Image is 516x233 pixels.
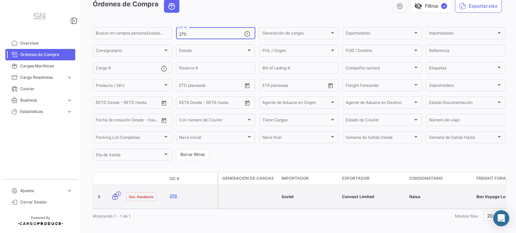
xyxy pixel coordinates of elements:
[493,210,509,226] div: Abrir Intercom Messenger
[179,84,191,89] input: Desde
[20,188,64,194] span: Ajustes
[429,84,496,89] span: Stakeholders
[129,194,154,199] span: Doc. Pendiente
[159,115,169,125] button: Open calendar
[96,49,163,54] span: Consignatario
[20,40,73,46] span: Overview
[346,136,413,141] span: Semana de Salida Desde
[176,149,209,160] button: Borrar filtros
[20,97,64,103] span: Business
[455,214,478,219] span: Mostrar filas
[20,63,73,69] span: Cargas Marítimas
[242,98,252,108] button: Open calendar
[170,176,179,182] span: OC #
[262,101,330,106] span: Agente de Aduana en Origen
[441,3,447,9] span: ✓
[96,119,108,123] input: Desde
[346,49,413,54] span: POD / Destino
[20,199,73,205] span: Cerrar Sesión
[67,74,73,80] span: expand_more
[429,136,496,141] span: Semana de Salida Hasta
[179,101,191,106] input: Desde
[346,101,413,106] span: Agente de Aduana en Destino
[242,80,252,91] button: Open calendar
[5,83,75,95] a: Courier
[282,175,309,181] span: Importador
[262,136,330,141] span: Nave final
[346,67,413,71] span: Compañía naviera
[20,52,73,58] span: Órdenes de Compra
[67,109,73,115] span: expand_more
[179,136,246,141] span: Nave inicial
[262,84,274,89] input: Desde
[5,49,75,60] a: Órdenes de Compra
[96,84,163,89] span: Producto / SKU
[339,173,406,185] datatable-header-cell: Exportador
[167,173,217,184] datatable-header-cell: OC #
[113,119,143,123] input: Hasta
[346,119,413,123] span: Estado de Courier
[262,119,330,123] span: Tiene Cargas
[96,101,108,106] input: Desde
[96,154,163,158] span: Día de Salida
[429,67,496,71] span: Etiquetas
[24,8,57,27] img: Manufactura+Logo.png
[20,74,64,80] span: Cargo Readiness
[346,84,413,89] span: Freight Forwarder
[342,194,374,199] span: Convest Limited
[218,173,279,185] datatable-header-cell: Generación de cargas
[222,175,274,181] span: Generación de cargas
[179,119,246,123] span: Con número de Courier
[429,32,496,37] span: Importadores
[409,194,420,199] span: Naisa
[93,214,131,219] span: Mostrando 1 - 1 de 1
[20,109,64,115] span: Estadísticas
[279,84,309,89] input: Hasta
[409,175,443,181] span: Consignatario
[406,173,474,185] datatable-header-cell: Consignatario
[67,188,73,194] span: expand_more
[159,98,169,108] button: Open calendar
[96,193,102,200] a: Expand/Collapse Row
[67,97,73,103] span: expand_more
[196,84,226,89] input: Hasta
[487,213,493,219] span: 20
[20,86,73,92] span: Courier
[179,49,246,54] span: Estado
[116,191,121,196] span: 1
[123,176,167,181] datatable-header-cell: Estado Doc.
[106,176,123,181] datatable-header-cell: Modo de Transporte
[196,101,226,106] input: Hasta
[96,136,163,141] span: Packing List Completas
[262,49,330,54] span: POL / Origen
[279,173,339,185] datatable-header-cell: Importador
[5,60,75,72] a: Cargas Marítimas
[262,32,330,37] span: Generación de cargas
[429,101,496,106] span: Estado Documentación
[326,80,336,91] button: Open calendar
[170,193,215,199] a: 270
[342,175,370,181] span: Exportador
[414,2,422,10] span: visibility_off
[113,101,143,106] input: Hasta
[282,194,294,199] span: Soviet
[5,38,75,49] a: Overview
[346,32,413,37] span: Exportadores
